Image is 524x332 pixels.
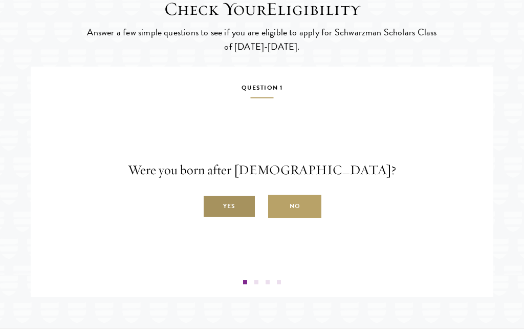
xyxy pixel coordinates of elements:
label: Yes [203,195,256,218]
h5: Question 1 [38,82,486,98]
label: No [268,195,321,218]
p: Were you born after [DEMOGRAPHIC_DATA]? [38,160,486,180]
p: Answer a few simple questions to see if you are eligible to apply for Schwarzman Scholars Class o... [85,25,439,54]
